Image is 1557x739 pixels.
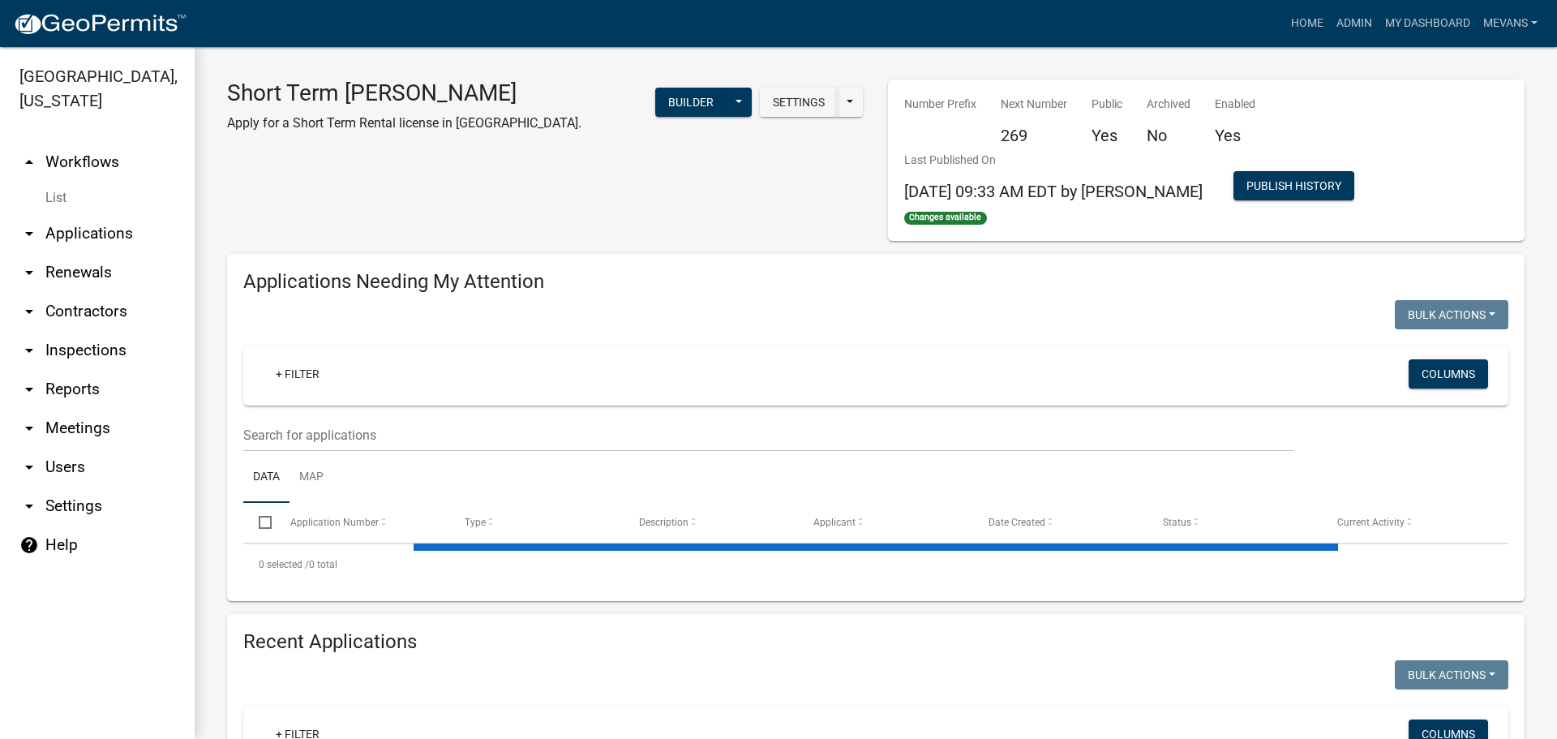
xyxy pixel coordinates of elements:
[1409,359,1488,389] button: Columns
[243,503,274,542] datatable-header-cell: Select
[972,503,1147,542] datatable-header-cell: Date Created
[19,224,39,243] i: arrow_drop_down
[243,452,290,504] a: Data
[1147,126,1190,145] h5: No
[1215,96,1255,113] p: Enabled
[813,517,856,528] span: Applicant
[1322,503,1496,542] datatable-header-cell: Current Activity
[19,153,39,172] i: arrow_drop_up
[904,212,987,225] span: Changes available
[1001,96,1067,113] p: Next Number
[1092,96,1122,113] p: Public
[263,359,332,389] a: + Filter
[1215,126,1255,145] h5: Yes
[1379,8,1477,39] a: My Dashboard
[639,517,688,528] span: Description
[1233,181,1354,194] wm-modal-confirm: Workflow Publish History
[259,559,309,570] span: 0 selected /
[904,152,1203,169] p: Last Published On
[227,114,581,133] p: Apply for a Short Term Rental license in [GEOGRAPHIC_DATA].
[19,302,39,321] i: arrow_drop_down
[465,517,486,528] span: Type
[227,79,581,107] h3: Short Term [PERSON_NAME]
[19,496,39,516] i: arrow_drop_down
[1233,171,1354,200] button: Publish History
[243,544,1508,585] div: 0 total
[449,503,624,542] datatable-header-cell: Type
[624,503,798,542] datatable-header-cell: Description
[290,452,333,504] a: Map
[1395,300,1508,329] button: Bulk Actions
[655,88,727,117] button: Builder
[19,263,39,282] i: arrow_drop_down
[760,88,838,117] button: Settings
[274,503,448,542] datatable-header-cell: Application Number
[904,182,1203,201] span: [DATE] 09:33 AM EDT by [PERSON_NAME]
[1395,660,1508,690] button: Bulk Actions
[798,503,972,542] datatable-header-cell: Applicant
[19,535,39,555] i: help
[1330,8,1379,39] a: Admin
[1163,517,1191,528] span: Status
[19,341,39,360] i: arrow_drop_down
[989,517,1045,528] span: Date Created
[1285,8,1330,39] a: Home
[19,419,39,438] i: arrow_drop_down
[19,458,39,477] i: arrow_drop_down
[243,270,1508,294] h4: Applications Needing My Attention
[290,517,379,528] span: Application Number
[1337,517,1405,528] span: Current Activity
[243,630,1508,654] h4: Recent Applications
[1092,126,1122,145] h5: Yes
[1477,8,1544,39] a: Mevans
[1147,96,1190,113] p: Archived
[1147,503,1322,542] datatable-header-cell: Status
[243,419,1293,452] input: Search for applications
[904,96,976,113] p: Number Prefix
[1001,126,1067,145] h5: 269
[19,380,39,399] i: arrow_drop_down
